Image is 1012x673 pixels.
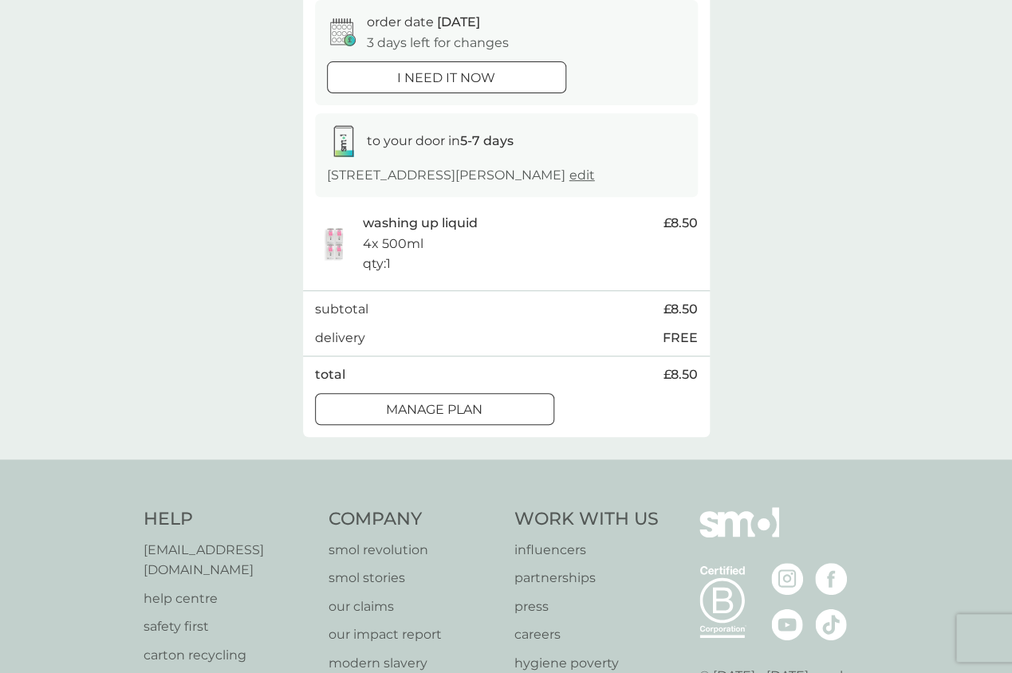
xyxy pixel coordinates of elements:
h4: Company [329,507,498,532]
img: smol [699,507,779,561]
h4: Work With Us [514,507,659,532]
a: carton recycling [144,645,313,666]
p: subtotal [315,299,368,320]
a: our claims [329,596,498,617]
a: help centre [144,588,313,609]
img: visit the smol Facebook page [815,563,847,595]
a: influencers [514,540,659,561]
button: Manage plan [315,393,554,425]
a: edit [569,167,595,183]
p: total [315,364,345,385]
img: visit the smol Instagram page [771,563,803,595]
span: to your door in [367,133,514,148]
button: i need it now [327,61,566,93]
span: £8.50 [664,299,698,320]
a: safety first [144,616,313,637]
p: i need it now [397,68,495,89]
p: Manage plan [386,399,482,420]
a: smol revolution [329,540,498,561]
img: visit the smol Tiktok page [815,608,847,640]
a: [EMAIL_ADDRESS][DOMAIN_NAME] [144,540,313,581]
p: delivery [315,328,365,348]
p: [STREET_ADDRESS][PERSON_NAME] [327,165,595,186]
a: careers [514,624,659,645]
p: order date [367,12,480,33]
a: press [514,596,659,617]
a: smol stories [329,568,498,588]
p: qty : 1 [363,254,391,274]
a: our impact report [329,624,498,645]
span: £8.50 [664,364,698,385]
p: 4x 500ml [363,234,423,254]
strong: 5-7 days [460,133,514,148]
a: partnerships [514,568,659,588]
span: [DATE] [437,14,480,30]
p: FREE [663,328,698,348]
img: visit the smol Youtube page [771,608,803,640]
p: washing up liquid [363,213,478,234]
span: £8.50 [664,213,698,234]
p: 3 days left for changes [367,33,509,53]
h4: Help [144,507,313,532]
